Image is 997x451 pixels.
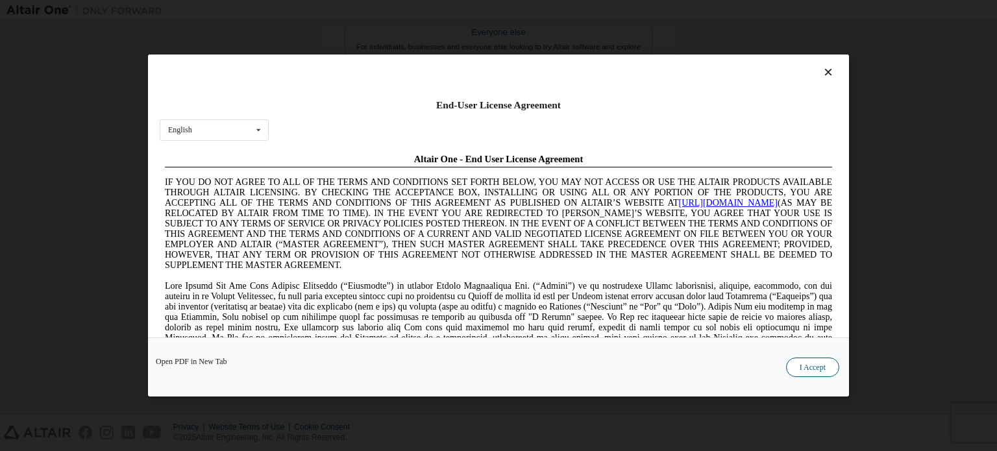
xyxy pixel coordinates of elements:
span: Lore Ipsumd Sit Ame Cons Adipisc Elitseddo (“Eiusmodte”) in utlabor Etdolo Magnaaliqua Eni. (“Adm... [5,132,672,225]
span: Altair One - End User License Agreement [254,5,424,16]
span: IF YOU DO NOT AGREE TO ALL OF THE TERMS AND CONDITIONS SET FORTH BELOW, YOU MAY NOT ACCESS OR USE... [5,29,672,121]
div: End-User License Agreement [160,99,837,112]
a: [URL][DOMAIN_NAME] [519,49,618,59]
a: Open PDF in New Tab [156,358,227,365]
button: I Accept [786,358,839,377]
div: English [168,126,192,134]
